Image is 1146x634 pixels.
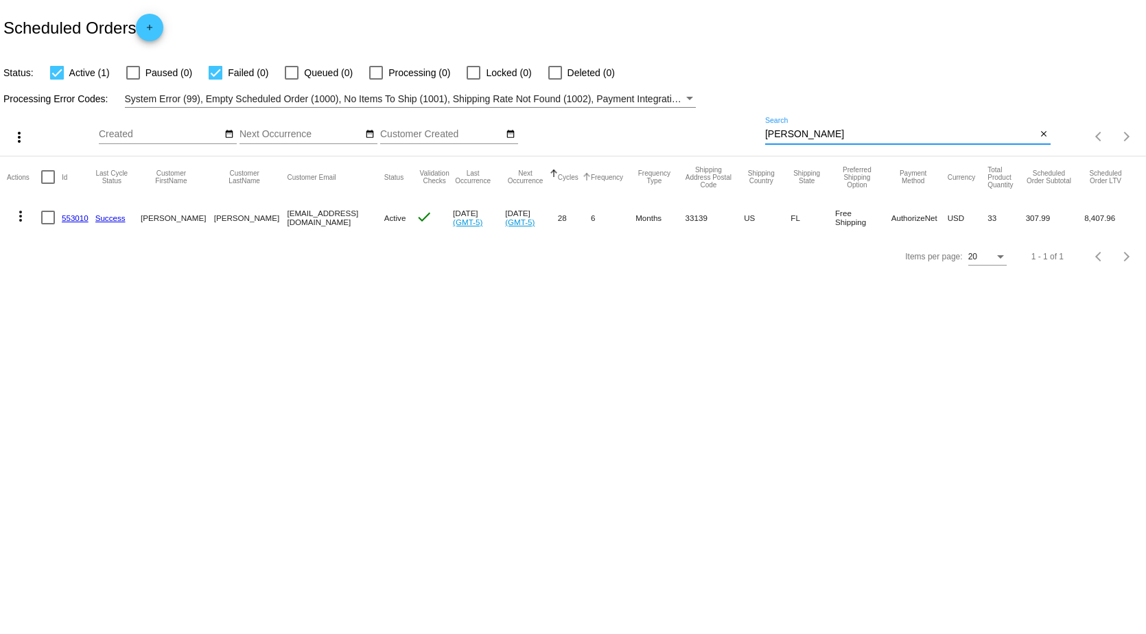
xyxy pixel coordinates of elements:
[287,198,384,237] mat-cell: [EMAIL_ADDRESS][DOMAIN_NAME]
[635,169,673,185] button: Change sorting for FrequencyType
[968,253,1007,262] mat-select: Items per page:
[948,198,988,237] mat-cell: USD
[95,169,128,185] button: Change sorting for LastProcessingCycleId
[558,173,578,181] button: Change sorting for Cycles
[686,198,745,237] mat-cell: 33139
[591,198,635,237] mat-cell: 6
[1086,123,1113,150] button: Previous page
[380,129,504,140] input: Customer Created
[505,218,535,226] a: (GMT-5)
[948,173,976,181] button: Change sorting for CurrencyIso
[453,169,493,185] button: Change sorting for LastOccurrenceUtc
[62,213,89,222] a: 553010
[11,129,27,145] mat-icon: more_vert
[1026,198,1084,237] mat-cell: 307.99
[416,209,432,225] mat-icon: check
[635,198,685,237] mat-cell: Months
[453,218,482,226] a: (GMT-5)
[384,173,404,181] button: Change sorting for Status
[384,213,406,222] span: Active
[987,156,1025,198] mat-header-cell: Total Product Quantity
[388,64,450,81] span: Processing (0)
[905,252,962,261] div: Items per page:
[1026,169,1072,185] button: Change sorting for Subtotal
[1113,243,1141,270] button: Next page
[145,64,192,81] span: Paused (0)
[1084,169,1127,185] button: Change sorting for LifetimeValue
[416,156,453,198] mat-header-cell: Validation Checks
[62,173,67,181] button: Change sorting for Id
[686,166,732,189] button: Change sorting for ShippingPostcode
[486,64,531,81] span: Locked (0)
[505,169,546,185] button: Change sorting for NextOccurrenceUtc
[1084,198,1139,237] mat-cell: 8,407.96
[214,198,288,237] mat-cell: [PERSON_NAME]
[505,198,558,237] mat-cell: [DATE]
[141,23,158,39] mat-icon: add
[791,198,835,237] mat-cell: FL
[765,129,1036,140] input: Search
[744,198,791,237] mat-cell: US
[141,169,202,185] button: Change sorting for CustomerFirstName
[3,67,34,78] span: Status:
[835,166,879,189] button: Change sorting for PreferredShippingOption
[1113,123,1141,150] button: Next page
[12,208,29,224] mat-icon: more_vert
[239,129,363,140] input: Next Occurrence
[365,129,375,140] mat-icon: date_range
[224,129,234,140] mat-icon: date_range
[568,64,615,81] span: Deleted (0)
[791,169,823,185] button: Change sorting for ShippingState
[558,198,591,237] mat-cell: 28
[591,173,623,181] button: Change sorting for Frequency
[1036,128,1051,142] button: Clear
[987,198,1025,237] mat-cell: 33
[228,64,268,81] span: Failed (0)
[453,198,505,237] mat-cell: [DATE]
[506,129,515,140] mat-icon: date_range
[214,169,275,185] button: Change sorting for CustomerLastName
[1031,252,1064,261] div: 1 - 1 of 1
[891,169,935,185] button: Change sorting for PaymentMethod.Type
[287,173,336,181] button: Change sorting for CustomerEmail
[141,198,214,237] mat-cell: [PERSON_NAME]
[3,14,163,41] h2: Scheduled Orders
[69,64,110,81] span: Active (1)
[99,129,222,140] input: Created
[7,156,41,198] mat-header-cell: Actions
[304,64,353,81] span: Queued (0)
[835,198,891,237] mat-cell: Free Shipping
[968,252,977,261] span: 20
[125,91,697,108] mat-select: Filter by Processing Error Codes
[1039,129,1049,140] mat-icon: close
[744,169,778,185] button: Change sorting for ShippingCountry
[1086,243,1113,270] button: Previous page
[95,213,126,222] a: Success
[3,93,108,104] span: Processing Error Codes:
[891,198,948,237] mat-cell: AuthorizeNet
